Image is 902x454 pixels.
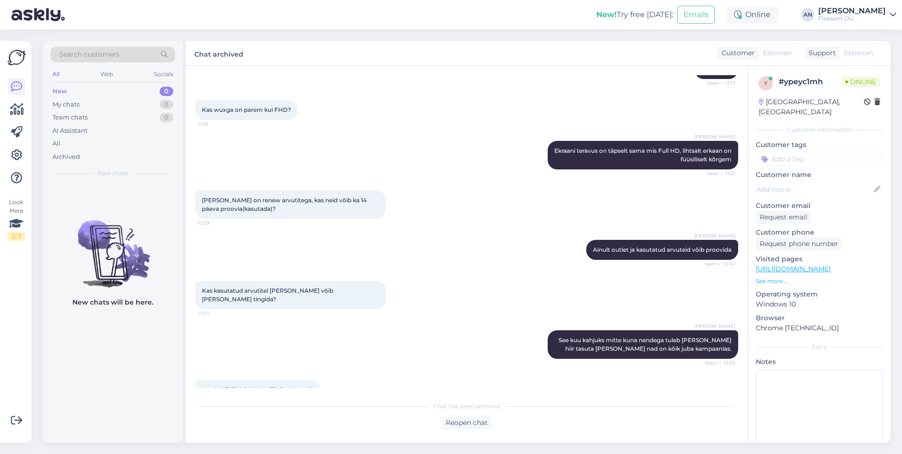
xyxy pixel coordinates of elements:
[756,357,883,367] p: Notes
[818,7,896,22] a: [PERSON_NAME]Fleksont OÜ
[844,48,873,58] span: Estonian
[756,313,883,323] p: Browser
[596,9,673,20] div: Try free [DATE]:
[198,310,234,317] span: 13:07
[818,15,886,22] div: Fleksont OÜ
[756,170,883,180] p: Customer name
[8,49,26,67] img: Askly Logo
[726,6,778,23] div: Online
[433,402,501,411] span: Chat has been archived
[50,68,61,80] div: All
[202,106,291,113] span: Kas wuxga on parem kui FHD?
[677,6,715,24] button: Emails
[596,10,617,19] b: New!
[756,254,883,264] p: Visited pages
[818,7,886,15] div: [PERSON_NAME]
[756,265,831,273] a: [URL][DOMAIN_NAME]
[52,87,67,96] div: New
[756,211,811,224] div: Request email
[8,232,25,241] div: 2 / 3
[160,87,173,96] div: 0
[756,323,883,333] p: Chrome [TECHNICAL_ID]
[98,169,128,178] span: New chats
[52,126,88,136] div: AI Assistant
[759,97,864,117] div: [GEOGRAPHIC_DATA], [GEOGRAPHIC_DATA]
[559,336,733,352] span: See kuu kahjuks mitte kuna nendega tuleb [PERSON_NAME] hiir tasuta [PERSON_NAME] nad on kõik juba...
[160,113,173,122] div: 0
[718,48,755,58] div: Customer
[756,289,883,299] p: Operating system
[805,48,836,58] div: Support
[52,152,80,162] div: Archived
[700,260,735,267] span: Seen ✓ 12:40
[756,343,883,351] div: Extra
[152,68,175,80] div: Socials
[160,100,173,109] div: 0
[801,8,814,21] div: AN
[198,120,234,128] span: 11:18
[59,49,120,59] span: Search customers
[194,47,243,59] label: Chat archived
[52,139,60,148] div: All
[72,297,153,307] p: New chats will be here.
[202,197,368,212] span: [PERSON_NAME] on renew arvutitega, kas neid võib ka 14 päeva proovia(kasutada)?
[756,237,842,250] div: Request phone number
[52,100,80,109] div: My chats
[756,184,872,195] input: Add name
[764,79,768,87] span: y
[202,287,335,303] span: Kas kasutatud arvutitel [PERSON_NAME] võib [PERSON_NAME] tingida?
[756,299,883,309] p: Windows 10
[694,133,735,140] span: [PERSON_NAME]
[779,76,842,88] div: # ypeyc1mh
[842,77,880,87] span: Online
[700,359,735,366] span: Seen ✓ 13:20
[756,227,883,237] p: Customer phone
[442,416,491,429] div: Reopen chat
[554,147,733,163] span: Ekraani teravus on täpselt sama mis Full HD, lihtsalt erkaan on füüsiliselt kõrgem
[700,170,735,177] span: Seen ✓ 11:21
[694,232,735,239] span: [PERSON_NAME]
[52,113,88,122] div: Team chats
[593,246,732,253] span: Ainult outlet ja kasutatud arvuteid võib proovida
[202,386,314,393] span: Aga kui [PERSON_NAME] hiirt ei soovi?
[8,198,25,241] div: Look Here
[763,48,792,58] span: Estonian
[700,79,735,87] span: Seen ✓ 11:17
[198,219,234,227] span: 12:39
[756,126,883,134] div: Customer information
[756,140,883,150] p: Customer tags
[756,152,883,166] input: Add a tag
[694,323,735,330] span: [PERSON_NAME]
[43,203,183,289] img: No chats
[756,201,883,211] p: Customer email
[99,68,115,80] div: Web
[756,277,883,286] p: See more ...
